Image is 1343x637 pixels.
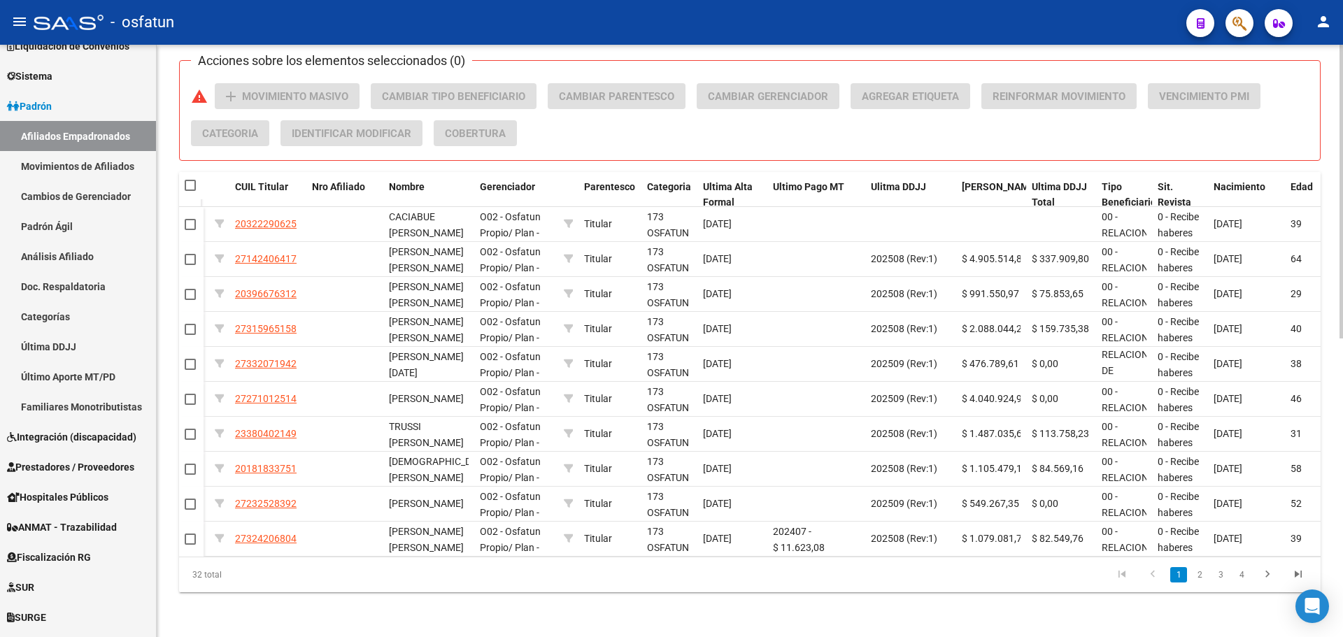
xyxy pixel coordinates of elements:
[1026,172,1096,218] datatable-header-cell: Ultima DDJJ Total
[1291,463,1302,474] span: 58
[962,288,1019,299] span: $ 991.550,97
[697,83,839,109] button: Cambiar Gerenciador
[1254,567,1281,582] a: go to next page
[703,181,753,208] span: Ultima Alta Formal
[962,533,1028,544] span: $ 1.079.081,79
[7,580,34,595] span: SUR
[1139,567,1166,582] a: go to previous page
[1170,567,1187,582] a: 1
[1102,181,1156,208] span: Tipo Beneficiario
[1191,567,1208,582] a: 2
[389,421,464,448] span: TRUSSI [PERSON_NAME]
[703,216,762,232] div: [DATE]
[7,429,136,445] span: Integración (discapacidad)
[647,491,724,534] span: 173 OSFATUN UNHURLINGHAM
[480,386,541,413] span: O02 - Osfatun Propio
[1291,498,1302,509] span: 52
[1032,463,1083,474] span: $ 84.569,16
[871,288,937,299] span: 202508 (Rev:1)
[1158,246,1216,289] span: 0 - Recibe haberes regularmente
[647,421,724,464] span: 173 OSFATUN UNHURLINGHAM
[862,90,959,103] span: Agregar Etiqueta
[956,172,1026,218] datatable-header-cell: Ultimo Sueldo
[1158,316,1216,359] span: 0 - Recibe haberes regularmente
[7,99,52,114] span: Padrón
[703,391,762,407] div: [DATE]
[480,421,541,448] span: O02 - Osfatun Propio
[871,498,937,509] span: 202509 (Rev:1)
[1158,351,1216,394] span: 0 - Recibe haberes regularmente
[1291,533,1302,544] span: 39
[235,533,297,544] span: 27324206804
[280,120,422,146] button: Identificar Modificar
[1210,563,1231,587] li: page 3
[480,316,541,343] span: O02 - Osfatun Propio
[434,120,517,146] button: Cobertura
[1214,498,1242,509] span: [DATE]
[647,386,724,429] span: 173 OSFATUN UNHURLINGHAM
[235,253,297,264] span: 27142406417
[480,181,535,192] span: Gerenciador
[871,533,937,544] span: 202508 (Rev:1)
[1233,567,1250,582] a: 4
[235,323,297,334] span: 27315965158
[1158,386,1216,429] span: 0 - Recibe haberes regularmente
[1214,288,1242,299] span: [DATE]
[480,351,541,378] span: O02 - Osfatun Propio
[383,172,474,218] datatable-header-cell: Nombre
[1214,253,1242,264] span: [DATE]
[389,181,425,192] span: Nombre
[962,358,1019,369] span: $ 476.789,61
[962,498,1019,509] span: $ 549.267,35
[1214,428,1242,439] span: [DATE]
[697,172,767,218] datatable-header-cell: Ultima Alta Formal
[480,332,539,359] span: / Plan - DOCENTE
[641,172,697,218] datatable-header-cell: Categoria
[1158,456,1216,499] span: 0 - Recibe haberes regularmente
[1102,281,1167,340] span: 00 - RELACION DE DEPENDENCIA
[578,172,641,218] datatable-header-cell: Parentesco
[865,172,956,218] datatable-header-cell: Ulitma DDJJ
[389,498,464,509] span: [PERSON_NAME]
[703,251,762,267] div: [DATE]
[962,253,1028,264] span: $ 4.905.514,81
[584,393,612,404] span: Titular
[584,358,612,369] span: Titular
[480,526,541,553] span: O02 - Osfatun Propio
[1032,533,1083,544] span: $ 82.549,76
[773,526,825,553] span: 202407 - $ 11.623,08
[1295,589,1329,623] div: Open Intercom Messenger
[480,262,539,289] span: / Plan - DOCENTE
[480,437,539,464] span: / Plan - DOCENTE
[1214,181,1265,192] span: Nacimiento
[235,181,288,192] span: CUIL Titular
[851,83,970,109] button: Agregar Etiqueta
[1168,563,1189,587] li: page 1
[1214,323,1242,334] span: [DATE]
[962,428,1028,439] span: $ 1.487.035,64
[235,358,297,369] span: 27332071942
[1032,358,1058,369] span: $ 0,00
[1212,567,1229,582] a: 3
[312,181,365,192] span: Nro Afiliado
[7,459,134,475] span: Prestadores / Proveedores
[871,323,937,334] span: 202508 (Rev:1)
[480,542,539,569] span: / Plan - DOCENTE
[382,90,525,103] span: Cambiar Tipo Beneficiario
[480,456,541,483] span: O02 - Osfatun Propio
[1214,393,1242,404] span: [DATE]
[179,557,405,592] div: 32 total
[306,172,383,218] datatable-header-cell: Nro Afiliado
[1291,393,1302,404] span: 46
[1291,358,1302,369] span: 38
[235,288,297,299] span: 20396676312
[1032,181,1087,208] span: Ultima DDJJ Total
[1032,498,1058,509] span: $ 0,00
[647,246,724,289] span: 173 OSFATUN UNHURLINGHAM
[647,526,724,569] span: 173 OSFATUN UNHURLINGHAM
[222,88,239,105] mat-icon: add
[1158,211,1216,255] span: 0 - Recibe haberes regularmente
[7,550,91,565] span: Fiscalización RG
[1032,323,1089,334] span: $ 159.735,38
[371,83,537,109] button: Cambiar Tipo Beneficiario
